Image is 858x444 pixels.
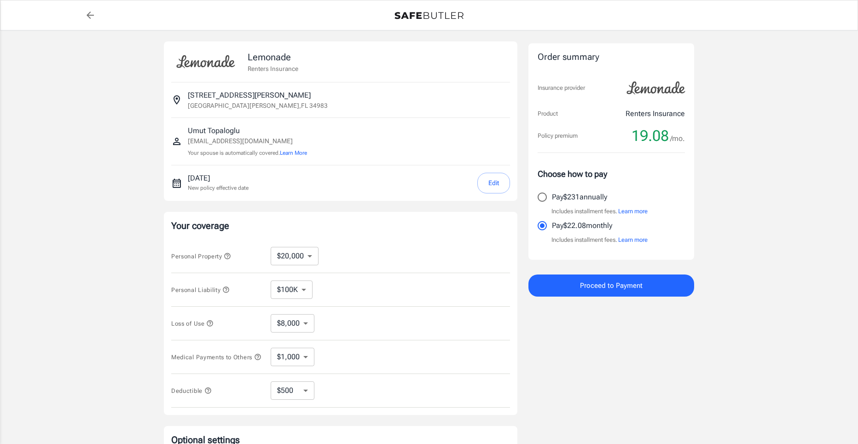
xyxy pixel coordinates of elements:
p: Product [538,109,558,118]
p: [DATE] [188,173,249,184]
button: Learn More [280,149,307,157]
p: New policy effective date [188,184,249,192]
span: Deductible [171,387,212,394]
p: Your coverage [171,219,510,232]
p: [STREET_ADDRESS][PERSON_NAME] [188,90,311,101]
button: Proceed to Payment [528,275,694,297]
img: Lemonade [171,49,240,75]
p: Includes installment fees. [551,207,648,216]
button: Loss of Use [171,318,214,329]
p: Umut Topaloglu [188,125,307,136]
span: Loss of Use [171,320,214,327]
button: Learn more [618,207,648,216]
div: Order summary [538,51,685,64]
p: Renters Insurance [248,64,298,73]
p: Lemonade [248,50,298,64]
span: Proceed to Payment [580,280,643,292]
svg: New policy start date [171,178,182,189]
svg: Insured address [171,94,182,105]
span: Personal Liability [171,286,230,293]
p: Your spouse is automatically covered. [188,149,307,158]
button: Medical Payments to Others [171,351,261,362]
p: Pay $231 annually [552,192,607,203]
p: Renters Insurance [626,108,685,119]
span: Personal Property [171,253,231,260]
span: Medical Payments to Others [171,354,261,361]
p: [EMAIL_ADDRESS][DOMAIN_NAME] [188,136,307,146]
button: Personal Liability [171,284,230,295]
a: back to quotes [81,6,99,24]
p: Insurance provider [538,83,585,93]
p: Policy premium [538,131,578,140]
button: Learn more [618,235,648,245]
p: Choose how to pay [538,168,685,180]
p: [GEOGRAPHIC_DATA][PERSON_NAME] , FL 34983 [188,101,328,110]
span: /mo. [670,132,685,145]
button: Personal Property [171,251,231,262]
span: 19.08 [632,127,669,145]
svg: Insured person [171,136,182,147]
img: Lemonade [621,75,690,101]
p: Includes installment fees. [551,235,648,245]
img: Back to quotes [394,12,464,19]
button: Edit [477,173,510,193]
p: Pay $22.08 monthly [552,220,612,231]
button: Deductible [171,385,212,396]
